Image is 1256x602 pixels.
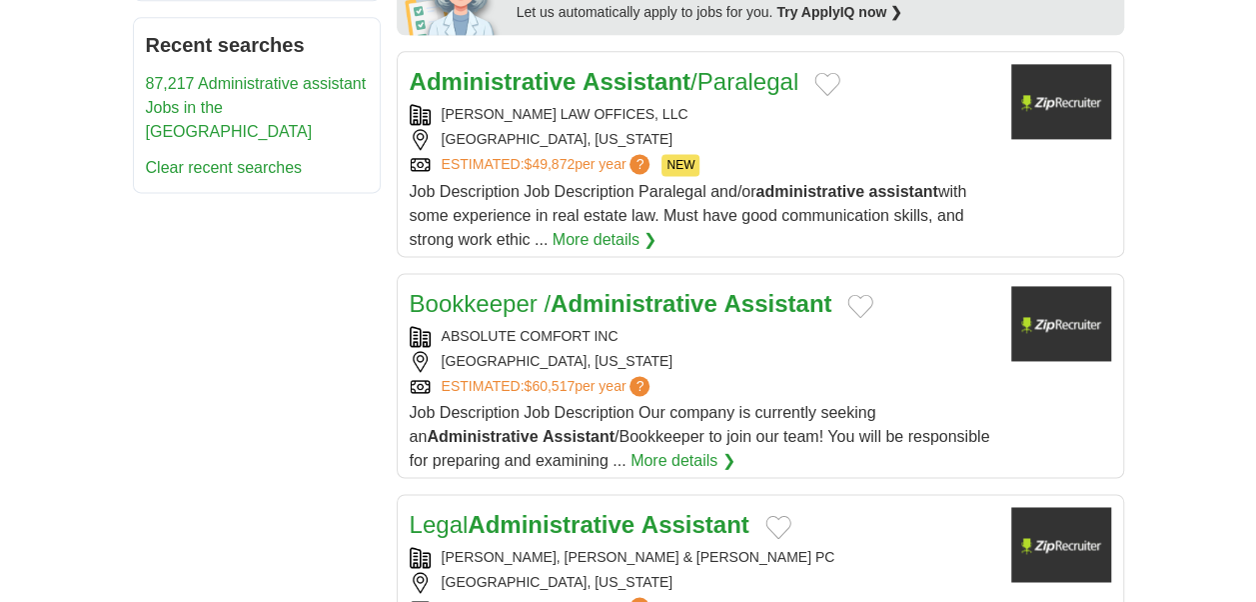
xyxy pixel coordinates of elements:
img: Company logo [1011,286,1111,361]
a: 87,217 Administrative assistant Jobs in the [GEOGRAPHIC_DATA] [146,75,367,140]
strong: assistant [868,183,937,200]
strong: Assistant [583,68,690,95]
strong: Administrative [551,290,717,317]
span: $60,517 [524,378,575,394]
h2: Recent searches [146,30,368,60]
strong: administrative [755,183,863,200]
strong: Administrative [468,511,634,538]
span: ? [629,376,649,396]
div: [GEOGRAPHIC_DATA], [US_STATE] [410,129,995,150]
span: $49,872 [524,156,575,172]
strong: Administrative [427,428,538,445]
a: LegalAdministrative Assistant [410,511,749,538]
a: Bookkeeper /Administrative Assistant [410,290,832,317]
img: Company logo [1011,507,1111,582]
a: ESTIMATED:$49,872per year? [442,154,654,176]
strong: Administrative [410,68,577,95]
span: ? [629,154,649,174]
a: Try ApplyIQ now ❯ [776,4,902,20]
strong: Assistant [543,428,615,445]
div: ABSOLUTE COMFORT INC [410,326,995,347]
div: [GEOGRAPHIC_DATA], [US_STATE] [410,572,995,593]
a: More details ❯ [630,449,735,473]
strong: Assistant [723,290,831,317]
div: Let us automatically apply to jobs for you. [517,2,1112,23]
button: Add to favorite jobs [814,72,840,96]
a: Administrative Assistant/Paralegal [410,68,799,95]
a: Clear recent searches [146,159,303,176]
span: Job Description Job Description Paralegal and/or with some experience in real estate law. Must ha... [410,183,967,248]
strong: Assistant [641,511,749,538]
div: [PERSON_NAME] LAW OFFICES, LLC [410,104,995,125]
a: More details ❯ [553,228,657,252]
button: Add to favorite jobs [765,515,791,539]
span: NEW [661,154,699,176]
img: Company logo [1011,64,1111,139]
div: [GEOGRAPHIC_DATA], [US_STATE] [410,351,995,372]
a: ESTIMATED:$60,517per year? [442,376,654,397]
span: Job Description Job Description Our company is currently seeking ​an /Bookkeeper to join our team... [410,404,990,469]
div: [PERSON_NAME], [PERSON_NAME] & [PERSON_NAME] PC [410,547,995,568]
button: Add to favorite jobs [847,294,873,318]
